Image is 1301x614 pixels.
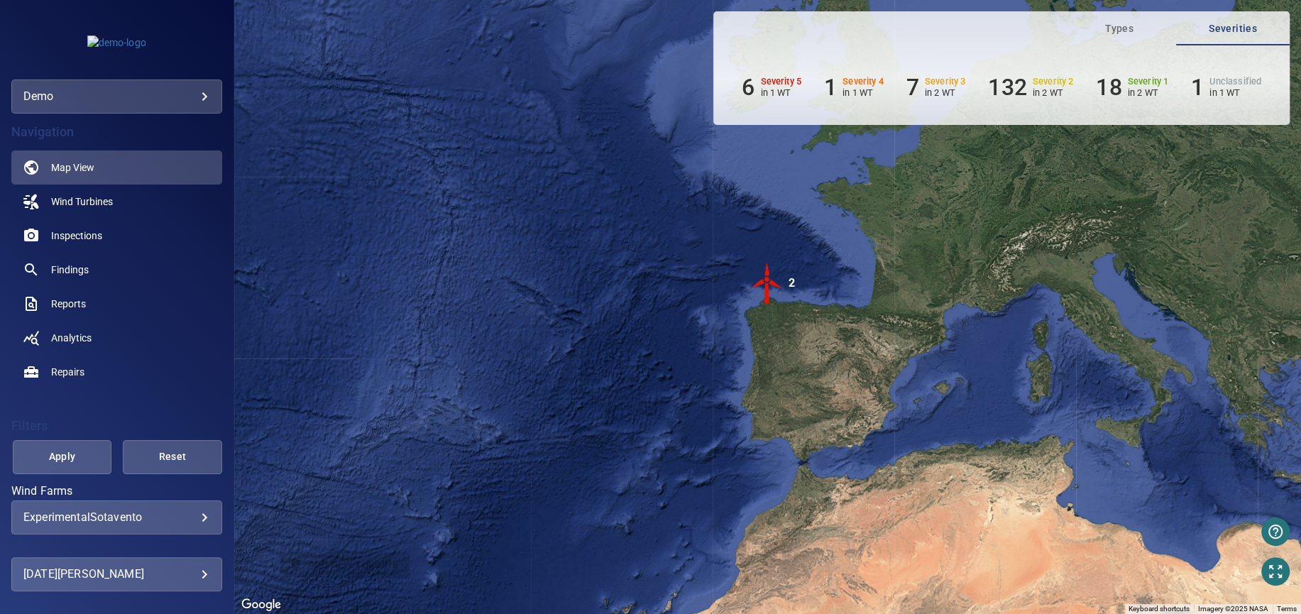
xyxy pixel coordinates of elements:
button: Keyboard shortcuts [1129,604,1190,614]
label: Wind Farms [11,486,222,497]
li: Severity 1 [1096,74,1168,101]
a: analytics noActive [11,321,222,355]
p: in 2 WT [1033,87,1074,98]
span: Imagery ©2025 NASA [1198,605,1268,613]
a: findings noActive [11,253,222,287]
div: 2 [789,262,795,305]
a: inspections noActive [11,219,222,253]
h6: 7 [906,74,919,101]
button: Reset [123,440,222,474]
img: demo-logo [87,35,146,50]
span: Types [1071,20,1168,38]
div: ExperimentalSotavento [23,510,210,524]
p: in 1 WT [760,87,801,98]
span: Analytics [51,331,92,345]
li: Severity 2 [988,74,1073,101]
p: in 2 WT [1128,87,1169,98]
div: Wind Farms [11,500,222,534]
h6: Severity 4 [842,77,884,87]
div: [DATE][PERSON_NAME] [23,563,210,586]
a: windturbines noActive [11,185,222,219]
span: Wind Turbines [51,194,113,209]
h6: Severity 3 [925,77,966,87]
h6: 18 [1096,74,1121,101]
h6: Severity 5 [760,77,801,87]
h4: Filters [11,419,222,433]
a: repairs noActive [11,355,222,389]
button: Apply [13,440,112,474]
span: Inspections [51,229,102,243]
img: Google [238,596,285,614]
h6: Severity 2 [1033,77,1074,87]
li: Severity 3 [906,74,966,101]
h6: 1 [824,74,837,101]
a: Terms (opens in new tab) [1277,605,1297,613]
a: reports noActive [11,287,222,321]
h6: 132 [988,74,1026,101]
h6: Unclassified [1209,77,1261,87]
span: Apply [31,448,94,466]
li: Severity 4 [824,74,884,101]
div: demo [11,80,222,114]
div: demo [23,85,210,108]
span: Reports [51,297,86,311]
span: Severities [1185,20,1281,38]
span: Map View [51,160,94,175]
p: in 1 WT [1209,87,1261,98]
a: Open this area in Google Maps (opens a new window) [238,596,285,614]
p: in 2 WT [925,87,966,98]
a: map active [11,150,222,185]
h6: 6 [742,74,754,101]
gmp-advanced-marker: 2 [746,262,789,307]
span: Repairs [51,365,84,379]
h6: Severity 1 [1128,77,1169,87]
li: Severity 5 [742,74,801,101]
span: Findings [51,263,89,277]
p: in 1 WT [842,87,884,98]
h6: 1 [1191,74,1204,101]
li: Severity Unclassified [1191,74,1261,101]
span: Reset [141,448,204,466]
h4: Navigation [11,125,222,139]
img: windFarmIconCat5.svg [746,262,789,305]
